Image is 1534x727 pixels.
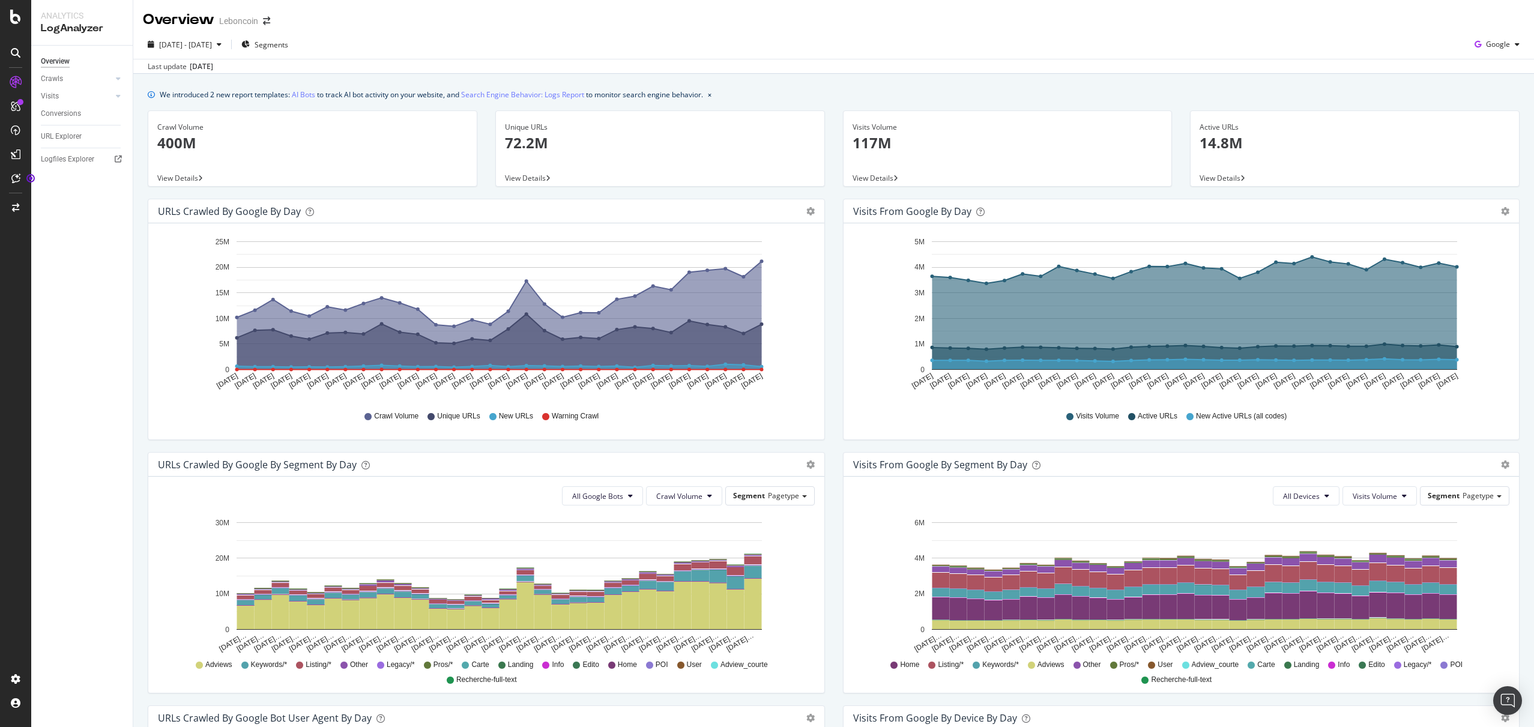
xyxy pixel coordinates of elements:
span: [DATE] - [DATE] [159,40,212,50]
span: Google [1486,39,1510,49]
div: Last update [148,61,213,72]
div: Tooltip anchor [25,173,36,184]
button: [DATE] - [DATE] [143,35,226,54]
div: [DATE] [190,61,213,72]
button: Google [1470,35,1524,54]
div: Open Intercom Messenger [1493,686,1522,715]
span: Segments [255,40,288,50]
button: Segments [237,35,293,54]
